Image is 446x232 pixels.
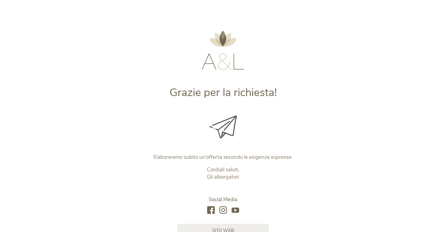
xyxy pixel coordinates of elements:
[219,206,227,215] a: instagram
[96,154,351,161] p: Elaboreremo subito un’offerta secondo le esigenze espresse.
[232,206,239,215] a: youtube
[170,85,277,100] span: Grazie per la richiesta!
[209,116,237,138] img: Grazie per la richiesta!
[207,206,215,215] a: facebook
[96,166,351,181] p: Cordiali saluti. Gli albergatori
[202,30,244,70] img: AMONTI & LUNARIS Wellnessresort
[209,196,237,203] span: Social Media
